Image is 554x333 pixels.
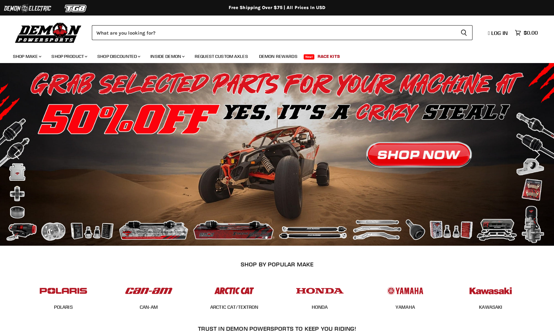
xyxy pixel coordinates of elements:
a: Shop Make [8,50,45,63]
h2: SHOP BY POPULAR MAKE [26,261,528,268]
a: ARCTIC CAT/TEXTRON [210,304,258,310]
span: POLARIS [54,304,73,311]
a: $0.00 [512,28,541,38]
button: Previous [11,148,24,161]
img: POPULAR_MAKE_logo_3_027535af-6171-4c5e-a9bc-f0eccd05c5d6.jpg [209,281,259,301]
h2: Trust In Demon Powersports To Keep You Riding! [34,325,520,332]
a: Demon Rewards [254,50,302,63]
a: Shop Product [47,50,91,63]
a: CAN-AM [140,304,158,310]
img: POPULAR_MAKE_logo_2_dba48cf1-af45-46d4-8f73-953a0f002620.jpg [38,281,89,301]
a: Inside Demon [146,50,189,63]
a: YAMAHA [396,304,415,310]
div: Free Shipping Over $75 | All Prices In USD [18,5,536,11]
a: Shop Discounted [92,50,144,63]
input: Search [92,25,455,40]
img: POPULAR_MAKE_logo_4_4923a504-4bac-4306-a1be-165a52280178.jpg [295,281,345,301]
img: TGB Logo 2 [52,2,100,15]
img: Demon Electric Logo 2 [3,2,52,15]
button: Search [455,25,473,40]
li: Page dot 1 [265,236,267,239]
img: POPULAR_MAKE_logo_1_adc20308-ab24-48c4-9fac-e3c1a623d575.jpg [124,281,174,301]
span: New! [304,54,315,59]
li: Page dot 3 [279,236,282,239]
a: HONDA [312,304,328,310]
a: POLARIS [54,304,73,310]
button: Next [530,148,543,161]
a: KAWASAKI [479,304,502,310]
img: Demon Powersports [13,21,84,44]
li: Page dot 4 [287,236,289,239]
ul: Main menu [8,47,536,63]
a: Log in [485,30,512,36]
span: HONDA [312,304,328,311]
li: Page dot 2 [272,236,275,239]
span: CAN-AM [140,304,158,311]
a: Request Custom Axles [190,50,253,63]
span: YAMAHA [396,304,415,311]
img: POPULAR_MAKE_logo_6_76e8c46f-2d1e-4ecc-b320-194822857d41.jpg [465,281,516,301]
a: Race Kits [313,50,345,63]
span: $0.00 [524,30,538,36]
span: ARCTIC CAT/TEXTRON [210,304,258,311]
span: Log in [491,30,508,36]
span: KAWASAKI [479,304,502,311]
form: Product [92,25,473,40]
img: POPULAR_MAKE_logo_5_20258e7f-293c-4aac-afa8-159eaa299126.jpg [380,281,430,301]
